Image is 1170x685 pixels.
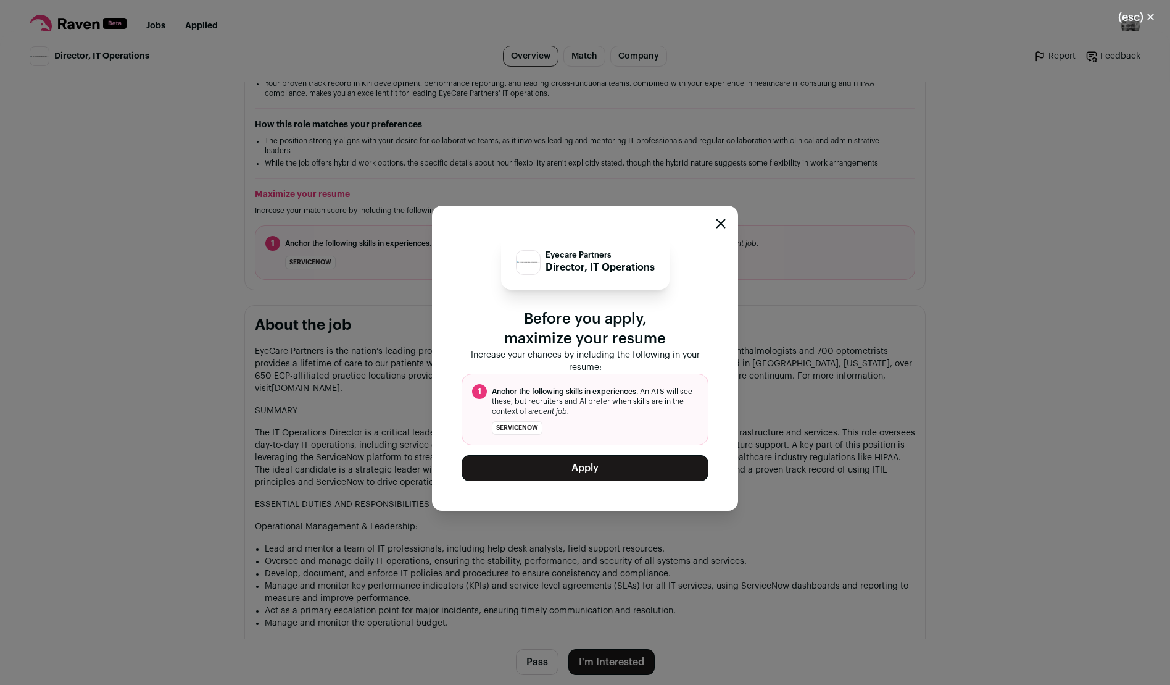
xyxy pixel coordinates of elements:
[472,384,487,399] span: 1
[716,219,726,229] button: Close modal
[492,421,542,435] li: ServiceNow
[546,260,655,275] p: Director, IT Operations
[546,250,655,260] p: Eyecare Partners
[462,349,708,374] p: Increase your chances by including the following in your resume:
[532,408,569,415] i: recent job.
[462,455,708,481] button: Apply
[517,261,540,264] img: 7fd5e981f14e36dde33f673c57882751e8d4b6bc542c2a5bc8658027fb473e69.png
[462,309,708,349] p: Before you apply, maximize your resume
[492,388,636,395] span: Anchor the following skills in experiences
[492,387,698,416] span: . An ATS will see these, but recruiters and AI prefer when skills are in the context of a
[1103,4,1170,31] button: Close modal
